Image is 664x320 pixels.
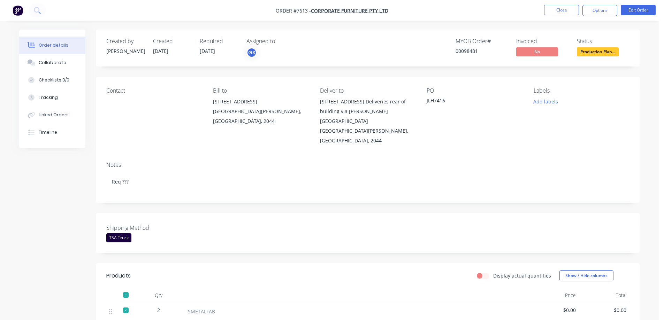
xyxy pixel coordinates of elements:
[19,124,85,141] button: Timeline
[39,77,69,83] div: Checklists 0/0
[577,47,619,56] span: Production Plan...
[213,107,308,126] div: [GEOGRAPHIC_DATA][PERSON_NAME], [GEOGRAPHIC_DATA], 2044
[106,224,193,232] label: Shipping Method
[581,306,626,314] span: $0.00
[106,87,202,94] div: Contact
[106,38,145,45] div: Created by
[39,129,57,135] div: Timeline
[544,5,579,15] button: Close
[456,47,508,55] div: 00098481
[153,48,168,54] span: [DATE]
[246,38,316,45] div: Assigned to
[427,97,514,107] div: JLH7416
[19,71,85,89] button: Checklists 0/0
[531,306,576,314] span: $0.00
[19,54,85,71] button: Collaborate
[213,97,308,107] div: [STREET_ADDRESS]
[320,87,415,94] div: Deliver to
[39,94,58,101] div: Tracking
[106,162,629,168] div: Notes
[213,87,308,94] div: Bill to
[106,47,145,55] div: [PERSON_NAME]
[621,5,656,15] button: Edit Order
[200,48,215,54] span: [DATE]
[529,97,562,106] button: Add labels
[493,272,551,279] label: Display actual quantities
[19,37,85,54] button: Order details
[19,106,85,124] button: Linked Orders
[188,308,215,315] span: SMETALFAB
[320,126,415,146] div: [GEOGRAPHIC_DATA][PERSON_NAME], [GEOGRAPHIC_DATA], 2044
[39,60,66,66] div: Collaborate
[276,7,311,14] span: Order #7613 -
[106,272,131,280] div: Products
[13,5,23,16] img: Factory
[516,47,558,56] span: No
[138,288,180,302] div: Qty
[456,38,508,45] div: MYOB Order #
[582,5,617,16] button: Options
[516,38,568,45] div: Invoiced
[427,87,522,94] div: PO
[559,270,613,281] button: Show / Hide columns
[579,288,629,302] div: Total
[106,171,629,192] div: Req ???
[200,38,238,45] div: Required
[39,112,69,118] div: Linked Orders
[153,38,191,45] div: Created
[577,47,619,58] button: Production Plan...
[106,233,131,242] div: TSA Truck
[577,38,629,45] div: Status
[320,97,415,146] div: [STREET_ADDRESS] Deliveries rear of building via [PERSON_NAME][GEOGRAPHIC_DATA][GEOGRAPHIC_DATA][...
[19,89,85,106] button: Tracking
[39,42,68,48] div: Order details
[320,97,415,126] div: [STREET_ADDRESS] Deliveries rear of building via [PERSON_NAME][GEOGRAPHIC_DATA]
[528,288,579,302] div: Price
[246,47,257,58] button: GS
[311,7,388,14] a: Corporate Furniture Pty Ltd
[534,87,629,94] div: Labels
[157,306,160,314] span: 2
[213,97,308,126] div: [STREET_ADDRESS][GEOGRAPHIC_DATA][PERSON_NAME], [GEOGRAPHIC_DATA], 2044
